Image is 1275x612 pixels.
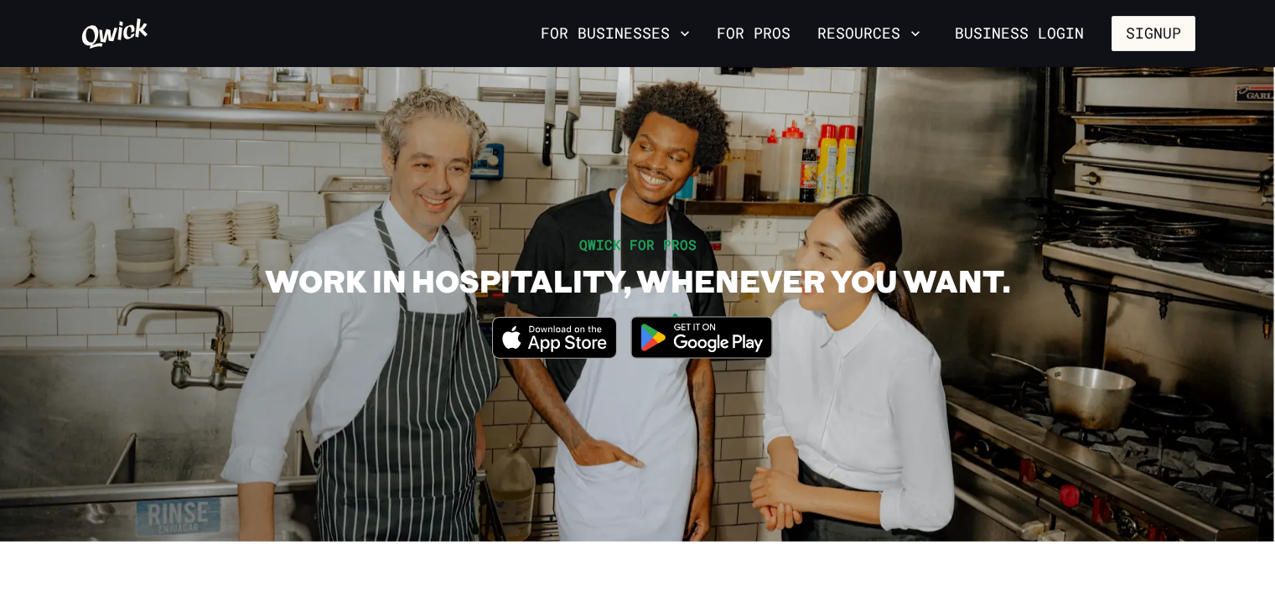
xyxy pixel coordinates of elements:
[492,345,618,362] a: Download on the App Store
[941,16,1098,51] a: Business Login
[265,262,1010,299] h1: WORK IN HOSPITALITY, WHENEVER YOU WANT.
[1112,16,1195,51] button: Signup
[579,236,697,253] span: QWICK FOR PROS
[620,306,783,369] img: Get it on Google Play
[811,19,927,48] button: Resources
[534,19,697,48] button: For Businesses
[710,19,797,48] a: For Pros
